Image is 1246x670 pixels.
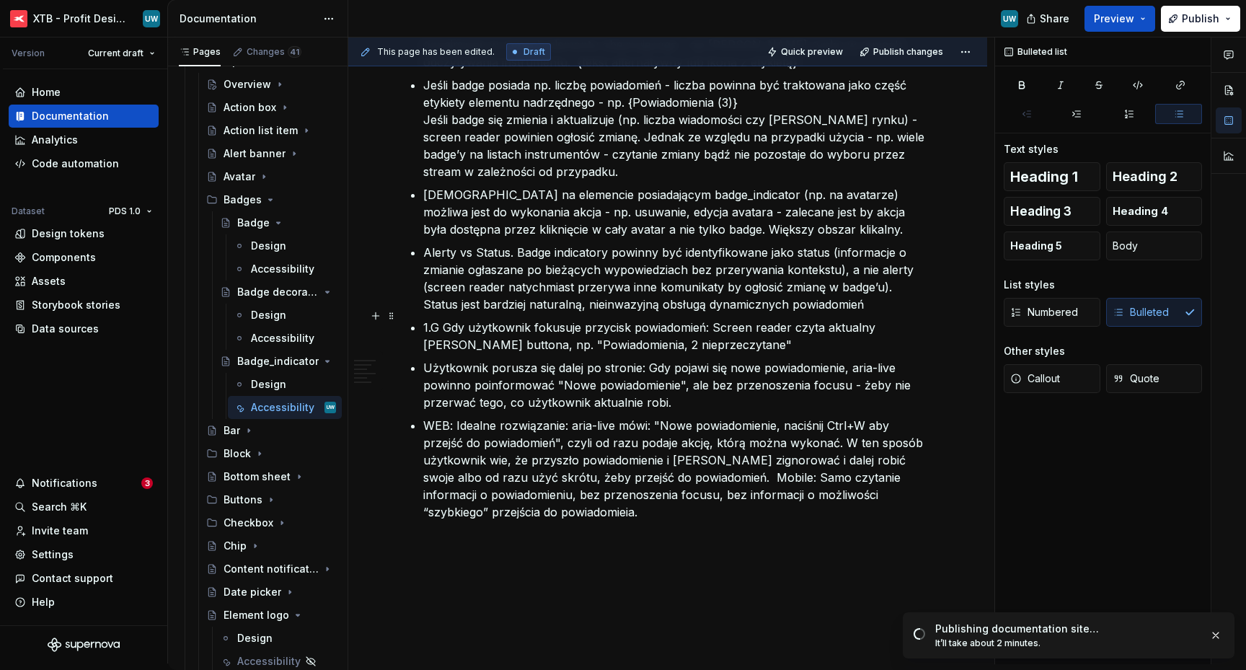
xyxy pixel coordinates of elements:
a: Assets [9,270,159,293]
div: UW [1003,13,1016,25]
div: Design [251,308,286,322]
div: It’ll take about 2 minutes. [935,638,1198,649]
a: Documentation [9,105,159,128]
div: UW [145,13,158,25]
a: Accessibility [228,257,342,281]
a: Avatar [200,165,342,188]
button: Notifications3 [9,472,159,495]
div: Action list item [224,123,298,138]
div: Contact support [32,571,113,586]
button: Preview [1084,6,1155,32]
span: Current draft [88,48,143,59]
span: Publish [1182,12,1219,26]
div: Components [32,250,96,265]
div: Documentation [32,109,109,123]
div: Content notification [224,562,319,576]
button: Heading 4 [1106,197,1203,226]
div: Documentation [180,12,316,26]
span: Heading 3 [1010,204,1072,219]
a: Design [228,373,342,396]
button: Heading 1 [1004,162,1100,191]
p: 1.G Gdy użytkownik fokusuje przycisk powiadomień: Screen reader czyta aktualny [PERSON_NAME] butt... [423,319,929,353]
button: Quick preview [763,42,849,62]
div: Badge decorative [237,285,319,299]
div: Action box [224,100,276,115]
a: Components [9,246,159,269]
a: Content notification [200,557,342,581]
div: Avatar [224,169,255,184]
div: Settings [32,547,74,562]
div: Version [12,48,45,59]
div: UW [327,400,335,415]
span: Callout [1010,371,1060,386]
div: Accessibility [251,331,314,345]
div: Badge_indicator [237,354,319,369]
div: Design [251,239,286,253]
div: Buttons [224,493,262,507]
a: Invite team [9,519,159,542]
a: Storybook stories [9,294,159,317]
a: Date picker [200,581,342,604]
a: Data sources [9,317,159,340]
a: Design [228,234,342,257]
p: Alerty vs Status. Badge indicatory powinny być identyfikowane jako status (informacje o zmianie o... [423,244,929,313]
a: Design tokens [9,222,159,245]
a: Code automation [9,152,159,175]
a: AccessibilityUW [228,396,342,419]
span: Heading 5 [1010,239,1062,253]
div: Bottom sheet [224,470,291,484]
button: Contact support [9,567,159,590]
a: Design [228,304,342,327]
span: Heading 2 [1113,169,1177,184]
button: XTB - Profit Design SystemUW [3,3,164,34]
span: PDS 1.0 [109,206,141,217]
div: Other styles [1004,344,1065,358]
button: Quote [1106,364,1203,393]
span: 3 [141,477,153,489]
a: Supernova Logo [48,638,120,652]
div: Notifications [32,476,97,490]
button: Body [1106,232,1203,260]
div: Accessibility [251,400,314,415]
div: Chip [224,539,247,553]
div: Badge [237,216,270,230]
span: This page has been edited. [377,46,495,58]
div: Element logo [224,608,289,622]
div: Data sources [32,322,99,336]
div: Design [251,377,286,392]
button: PDS 1.0 [102,201,159,221]
p: WEB: Idealne rozwiązanie: aria-live mówi: "Nowe powiadomienie, naciśnij Ctrl+W aby przejść do pow... [423,417,929,521]
div: Badges [200,188,342,211]
div: Overview [224,77,271,92]
div: Analytics [32,133,78,147]
a: Badge_indicator [214,350,342,373]
div: Dataset [12,206,45,217]
div: Invite team [32,524,88,538]
button: Search ⌘K [9,495,159,519]
a: Badge [214,211,342,234]
span: 41 [288,46,301,58]
span: Quote [1113,371,1159,386]
a: Home [9,81,159,104]
span: Heading 1 [1010,169,1078,184]
span: Preview [1094,12,1134,26]
span: Quick preview [781,46,843,58]
div: Storybook stories [32,298,120,312]
a: Element logo [200,604,342,627]
a: Bottom sheet [200,465,342,488]
div: Checkbox [224,516,273,530]
div: Alert banner [224,146,286,161]
div: Design tokens [32,226,105,241]
span: Numbered [1010,305,1078,319]
a: Chip [200,534,342,557]
div: Home [32,85,61,100]
div: Changes [247,46,301,58]
button: Publish changes [855,42,950,62]
a: Action list item [200,119,342,142]
button: Help [9,591,159,614]
a: Settings [9,543,159,566]
div: Badges [224,193,262,207]
div: Assets [32,274,66,288]
div: Accessibility [251,262,314,276]
button: Share [1019,6,1079,32]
